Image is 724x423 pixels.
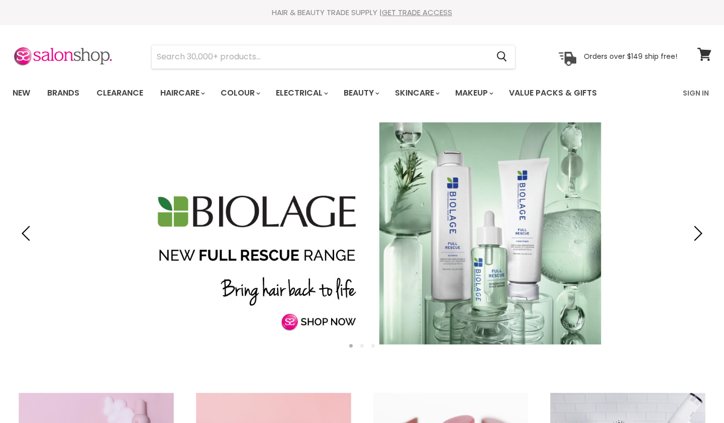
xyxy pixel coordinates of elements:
button: Search [488,45,515,68]
button: Next [686,223,706,243]
li: Page dot 2 [360,344,364,348]
a: Skincare [387,82,446,104]
a: Brands [40,82,87,104]
p: Orders over $149 ship free! [584,52,677,61]
a: Clearance [89,82,151,104]
ul: Main menu [5,78,641,108]
a: Beauty [336,82,385,104]
a: Electrical [268,82,334,104]
a: Makeup [448,82,499,104]
a: Value Packs & Gifts [501,82,604,104]
a: GET TRADE ACCESS [382,7,452,18]
a: Colour [213,82,266,104]
a: New [5,82,38,104]
li: Page dot 1 [349,344,353,348]
li: Page dot 3 [371,344,375,348]
a: Sign In [677,82,715,104]
form: Product [151,45,515,69]
a: Haircare [153,82,211,104]
button: Previous [18,223,38,243]
input: Search [152,45,488,68]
